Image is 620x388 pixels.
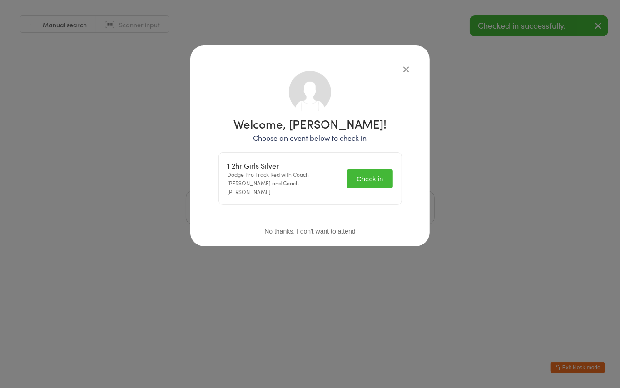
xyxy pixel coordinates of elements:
div: Dodge Pro Track Red with Coach [PERSON_NAME] and Coach [PERSON_NAME] [228,161,342,196]
button: Check in [347,169,392,188]
h1: Welcome, [PERSON_NAME]! [218,118,402,129]
img: no_photo.png [289,71,331,113]
p: Choose an event below to check in [218,133,402,143]
button: No thanks, I don't want to attend [264,228,355,235]
div: 1 2hr Girls Silver [228,161,342,170]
